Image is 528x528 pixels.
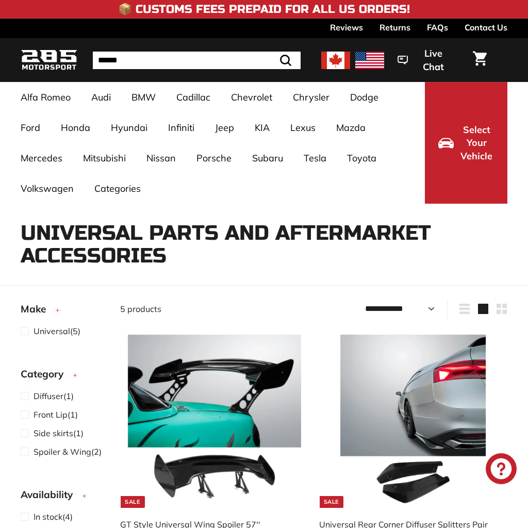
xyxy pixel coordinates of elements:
a: Jeep [205,112,244,143]
span: Make [21,302,54,317]
a: Audi [81,82,121,112]
span: (2) [34,445,102,458]
a: Chrysler [283,82,340,112]
div: Sale [320,496,343,508]
a: Tesla [293,143,337,173]
a: Hyundai [101,112,158,143]
inbox-online-store-chat: Shopify online store chat [483,453,520,487]
a: FAQs [427,19,448,36]
h4: 📦 Customs Fees Prepaid for All US Orders! [118,3,410,15]
a: Mitsubishi [73,143,136,173]
span: Side skirts [34,428,73,438]
span: Spoiler & Wing [34,447,91,457]
span: Front Lip [34,409,68,420]
input: Search [93,52,301,69]
a: Mazda [326,112,376,143]
a: Cart [467,43,493,78]
span: (4) [34,510,73,523]
button: Live Chat [384,41,467,79]
span: Live Chat [413,47,453,73]
button: Category [21,364,104,389]
a: Cadillac [166,82,221,112]
a: Mercedes [10,143,73,173]
a: Reviews [330,19,363,36]
img: Logo_285_Motorsport_areodynamics_components [21,48,77,72]
h1: Universal Parts and Aftermarket Accessories [21,222,507,267]
span: Select Your Vehicle [459,123,494,163]
button: Make [21,299,104,324]
span: (1) [34,408,78,421]
a: KIA [244,112,280,143]
a: Alfa Romeo [10,82,81,112]
a: Returns [379,19,410,36]
span: (1) [34,390,74,402]
a: Contact Us [465,19,507,36]
a: BMW [121,82,166,112]
div: 5 products [120,303,313,315]
a: Chevrolet [221,82,283,112]
span: (5) [34,325,80,337]
span: Category [21,367,71,382]
a: Subaru [242,143,293,173]
a: Volkswagen [10,173,84,204]
span: Universal [34,326,70,336]
a: Categories [84,173,151,204]
span: In stock [34,511,62,522]
span: Diffuser [34,391,63,401]
a: Honda [51,112,101,143]
button: Availability [21,484,104,510]
a: Infiniti [158,112,205,143]
a: Nissan [136,143,186,173]
button: Select Your Vehicle [425,82,507,204]
a: Ford [10,112,51,143]
a: Lexus [280,112,326,143]
a: Dodge [340,82,389,112]
a: Toyota [337,143,387,173]
div: Sale [121,496,144,508]
a: Porsche [186,143,242,173]
span: Availability [21,487,80,502]
span: (1) [34,427,84,439]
